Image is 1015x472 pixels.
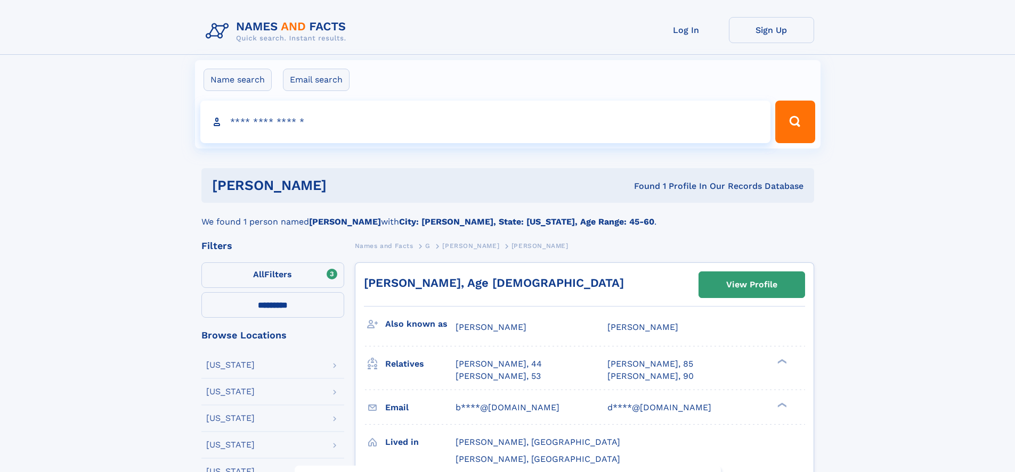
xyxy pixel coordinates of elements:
[364,276,624,289] a: [PERSON_NAME], Age [DEMOGRAPHIC_DATA]
[201,330,344,340] div: Browse Locations
[283,69,350,91] label: Email search
[201,262,344,288] label: Filters
[775,101,815,143] button: Search Button
[399,217,654,227] b: City: [PERSON_NAME], State: [US_STATE], Age Range: 45-60
[729,17,814,43] a: Sign Up
[456,322,526,332] span: [PERSON_NAME]
[456,437,620,447] span: [PERSON_NAME], [GEOGRAPHIC_DATA]
[456,358,542,370] a: [PERSON_NAME], 44
[206,414,255,423] div: [US_STATE]
[201,241,344,251] div: Filters
[607,322,678,332] span: [PERSON_NAME]
[206,361,255,369] div: [US_STATE]
[201,17,355,46] img: Logo Names and Facts
[607,358,693,370] a: [PERSON_NAME], 85
[456,370,541,382] a: [PERSON_NAME], 53
[425,239,431,252] a: G
[385,433,456,451] h3: Lived in
[775,358,787,365] div: ❯
[775,401,787,408] div: ❯
[699,272,805,297] a: View Profile
[644,17,729,43] a: Log In
[385,355,456,373] h3: Relatives
[355,239,413,252] a: Names and Facts
[309,217,381,227] b: [PERSON_NAME]
[607,370,694,382] a: [PERSON_NAME], 90
[442,239,499,252] a: [PERSON_NAME]
[206,441,255,449] div: [US_STATE]
[204,69,272,91] label: Name search
[206,387,255,396] div: [US_STATE]
[442,242,499,250] span: [PERSON_NAME]
[480,180,803,192] div: Found 1 Profile In Our Records Database
[456,454,620,464] span: [PERSON_NAME], [GEOGRAPHIC_DATA]
[726,272,777,297] div: View Profile
[385,315,456,333] h3: Also known as
[201,203,814,228] div: We found 1 person named with .
[212,179,481,192] h1: [PERSON_NAME]
[425,242,431,250] span: G
[385,399,456,417] h3: Email
[253,269,264,279] span: All
[511,242,569,250] span: [PERSON_NAME]
[200,101,771,143] input: search input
